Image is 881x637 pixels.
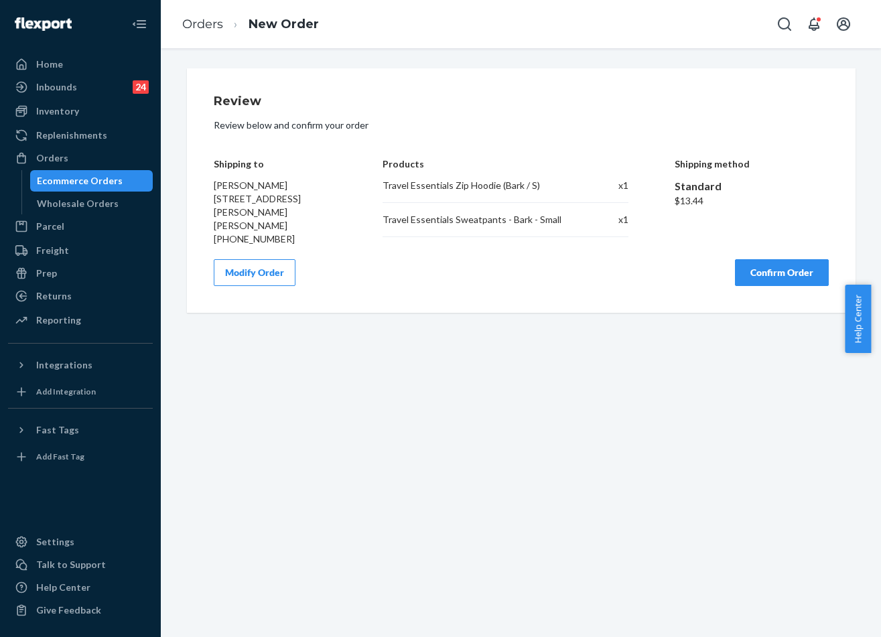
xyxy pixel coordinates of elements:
[30,170,153,192] a: Ecommerce Orders
[8,263,153,284] a: Prep
[214,232,337,246] div: [PHONE_NUMBER]
[771,11,798,38] button: Open Search Box
[8,100,153,122] a: Inventory
[675,159,829,169] h4: Shipping method
[36,220,64,233] div: Parcel
[36,267,57,280] div: Prep
[36,558,106,571] div: Talk to Support
[214,259,295,286] button: Modify Order
[36,151,68,165] div: Orders
[801,11,827,38] button: Open notifications
[8,54,153,75] a: Home
[36,581,90,594] div: Help Center
[383,213,576,226] div: Travel Essentials Sweatpants - Bark - Small
[8,285,153,307] a: Returns
[133,80,149,94] div: 24
[8,354,153,376] button: Integrations
[383,159,628,169] h4: Products
[8,76,153,98] a: Inbounds24
[182,17,223,31] a: Orders
[214,180,301,231] span: [PERSON_NAME] [STREET_ADDRESS][PERSON_NAME][PERSON_NAME]
[845,285,871,353] button: Help Center
[675,194,829,208] div: $13.44
[36,386,96,397] div: Add Integration
[37,197,119,210] div: Wholesale Orders
[214,95,829,109] h1: Review
[249,17,319,31] a: New Order
[590,179,628,192] div: x 1
[8,577,153,598] a: Help Center
[830,11,857,38] button: Open account menu
[36,423,79,437] div: Fast Tags
[8,125,153,146] a: Replenishments
[8,554,153,575] a: Talk to Support
[36,58,63,71] div: Home
[36,289,72,303] div: Returns
[36,80,77,94] div: Inbounds
[735,259,829,286] button: Confirm Order
[126,11,153,38] button: Close Navigation
[8,419,153,441] button: Fast Tags
[37,174,123,188] div: Ecommerce Orders
[36,358,92,372] div: Integrations
[36,604,101,617] div: Give Feedback
[15,17,72,31] img: Flexport logo
[172,5,330,44] ol: breadcrumbs
[8,240,153,261] a: Freight
[8,531,153,553] a: Settings
[675,179,829,194] div: Standard
[8,147,153,169] a: Orders
[214,119,829,132] p: Review below and confirm your order
[8,309,153,331] a: Reporting
[36,104,79,118] div: Inventory
[36,129,107,142] div: Replenishments
[36,313,81,327] div: Reporting
[30,193,153,214] a: Wholesale Orders
[214,159,337,169] h4: Shipping to
[36,244,69,257] div: Freight
[8,446,153,468] a: Add Fast Tag
[36,451,84,462] div: Add Fast Tag
[36,535,74,549] div: Settings
[8,599,153,621] button: Give Feedback
[8,216,153,237] a: Parcel
[590,213,628,226] div: x 1
[383,179,576,192] div: Travel Essentials Zip Hoodie (Bark / S)
[8,381,153,403] a: Add Integration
